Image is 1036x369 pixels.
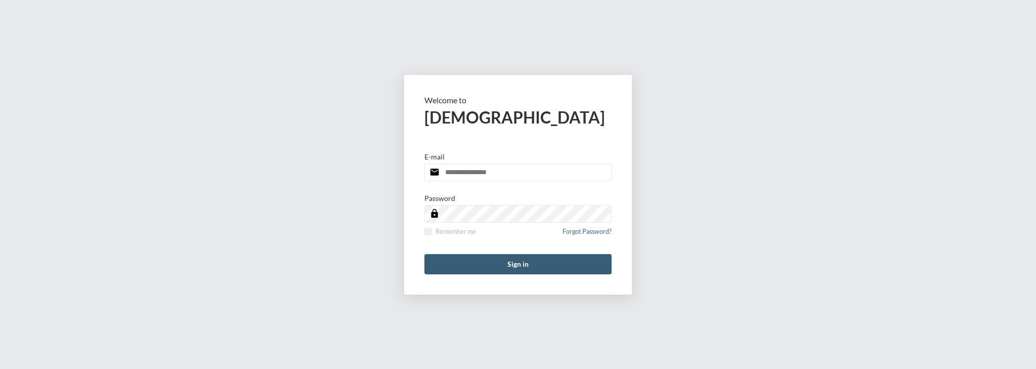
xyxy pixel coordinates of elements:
p: E-mail [424,152,445,161]
p: Password [424,194,455,202]
h2: [DEMOGRAPHIC_DATA] [424,107,612,127]
a: Forgot Password? [563,228,612,241]
label: Remember me [424,228,476,235]
button: Sign in [424,254,612,274]
p: Welcome to [424,95,612,105]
